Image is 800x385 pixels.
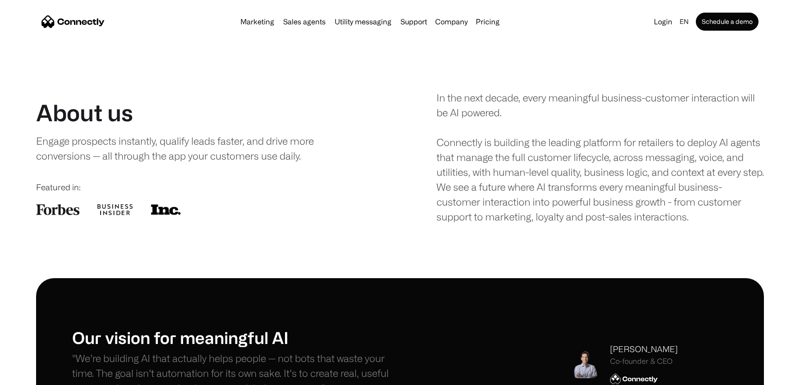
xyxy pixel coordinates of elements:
div: Co-founder & CEO [610,357,678,366]
a: Sales agents [280,18,329,25]
div: In the next decade, every meaningful business-customer interaction will be AI powered. Connectly ... [437,90,764,224]
h1: Our vision for meaningful AI [72,328,400,347]
div: en [676,15,694,28]
div: Engage prospects instantly, qualify leads faster, and drive more conversions — all through the ap... [36,133,347,163]
aside: Language selected: English [9,368,54,382]
div: en [680,15,689,28]
a: Schedule a demo [696,13,759,31]
a: Pricing [472,18,503,25]
a: Marketing [237,18,278,25]
a: home [41,15,105,28]
a: Utility messaging [331,18,395,25]
ul: Language list [18,369,54,382]
div: [PERSON_NAME] [610,343,678,355]
a: Support [397,18,431,25]
a: Login [650,15,676,28]
div: Company [435,15,468,28]
h1: About us [36,99,133,126]
div: Featured in: [36,181,363,193]
div: Company [432,15,470,28]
